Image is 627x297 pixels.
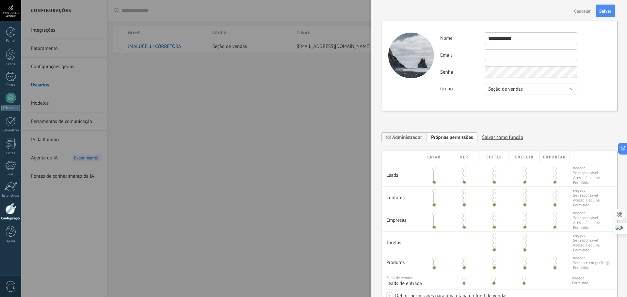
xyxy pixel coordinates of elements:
[382,209,419,227] div: Empresas
[1,39,20,43] div: Painel
[573,180,600,185] span: Permitido
[1,105,20,111] div: WhatsApp
[386,275,413,280] span: Funil de vendas
[509,151,539,164] div: Excluir
[596,5,615,17] button: Salvar
[572,276,588,281] span: negado
[573,256,586,260] div: negado
[573,238,600,243] span: Se responsável
[440,86,485,92] label: Grupo
[382,164,419,182] div: Leads
[605,261,609,266] div: ?
[1,83,20,87] div: Chats
[392,134,422,141] span: Administrador
[440,52,485,58] label: Email
[1,194,20,198] div: Estatísticas
[382,254,419,269] div: Produtos
[573,188,600,193] span: negado
[1,239,20,244] div: Ajuda
[573,193,600,198] span: Se responsável
[382,132,426,142] span: Administrador
[1,216,20,221] div: Configurações
[573,265,589,270] div: Permitido
[1,62,20,67] div: Leads
[572,281,588,286] span: Permitido
[573,175,600,180] span: Acesso à equipe
[449,151,479,164] div: Ver
[573,198,600,203] span: Acesso à equipe
[573,171,600,175] span: Se responsável
[573,215,600,220] span: Se responsável
[573,260,604,265] div: Somente em perfis
[1,151,20,156] div: Listas
[440,69,485,75] label: Senha
[573,243,600,248] span: Acesso à equipe
[574,9,591,13] span: Cancelar
[599,9,611,13] span: Salvar
[426,132,477,142] span: Add new role
[488,86,523,92] span: Seção de vendas
[573,233,600,238] span: negado
[573,203,600,208] span: Permitido
[485,83,577,95] button: Seção de vendas
[382,232,419,249] div: Tarefas
[382,187,419,204] div: Contatos
[482,132,523,142] span: Salvar como função
[1,172,20,177] div: E-mail
[386,280,447,287] span: Leads de entrada
[419,151,449,164] div: Criar
[573,211,600,215] span: negado
[431,134,473,141] span: Próprias permissões
[440,35,485,41] label: Nome
[479,151,509,164] div: Editar
[571,6,593,16] button: Cancelar
[540,151,570,164] div: Exportar
[1,128,20,133] div: Calendário
[573,166,600,171] span: negado
[573,248,600,253] span: Permitido
[573,220,600,225] span: Acesso à equipe
[573,225,600,230] span: Permitido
